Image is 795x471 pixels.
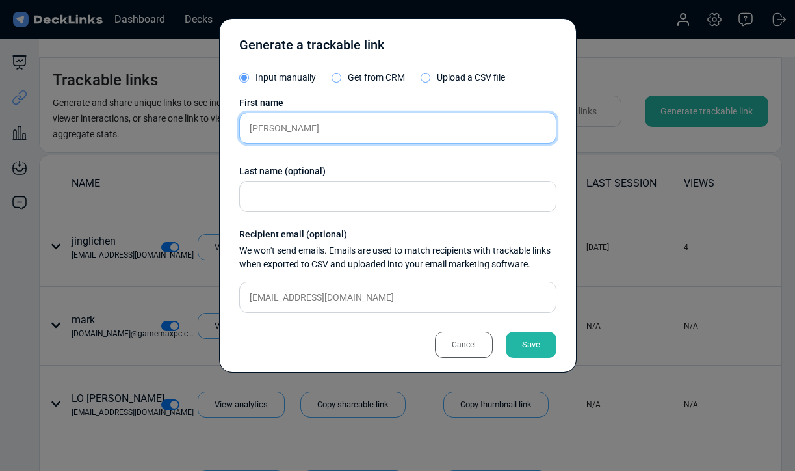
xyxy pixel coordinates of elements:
div: We won't send emails. Emails are used to match recipients with trackable links when exported to C... [239,244,556,271]
div: Cancel [435,332,493,358]
div: Save [506,332,556,358]
input: email@domain.com [239,282,556,313]
div: Recipient email (optional) [239,228,556,241]
span: Input manually [255,72,316,83]
div: Generate a trackable link [239,35,384,61]
div: Last name (optional) [239,165,556,178]
div: First name [239,96,556,110]
span: Upload a CSV file [437,72,505,83]
span: Get from CRM [348,72,405,83]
